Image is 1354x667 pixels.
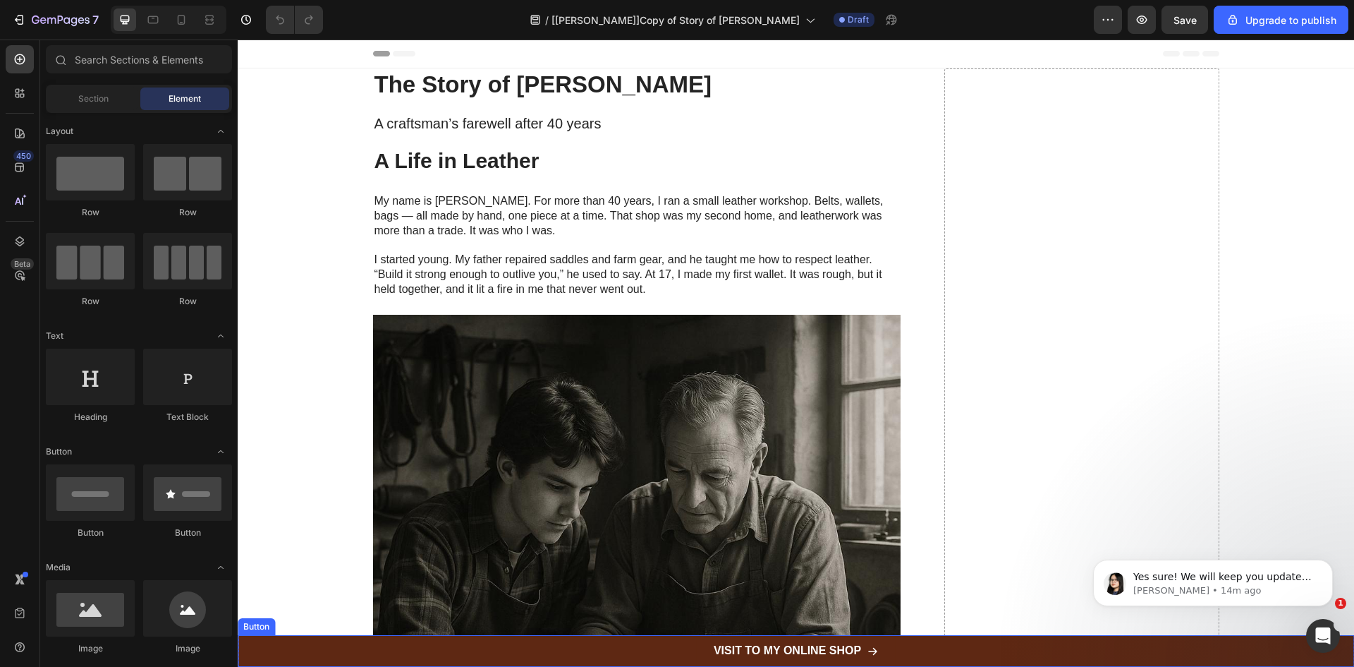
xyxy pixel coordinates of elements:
div: Upgrade to publish [1226,13,1336,28]
div: Heading [46,411,135,423]
span: Toggle open [209,325,232,347]
p: 7 [92,11,99,28]
iframe: Design area [238,40,1354,667]
p: A craftsman’s farewell after 40 years [137,75,661,93]
span: Section [78,92,109,105]
h1: The Story of [PERSON_NAME] [135,29,663,62]
div: Button [46,527,135,539]
span: [[PERSON_NAME]]Copy of Story of [PERSON_NAME] [551,13,800,28]
span: Button [46,445,72,458]
span: Toggle open [209,120,232,143]
span: Toggle open [209,556,232,579]
div: 450 [13,150,34,162]
span: Text [46,330,63,342]
div: Image [143,642,232,655]
strong: VISIT TO MY ONLINE SHOP [476,605,623,617]
a: VISIT TO MY ONLINE SHOP [459,596,657,627]
div: Text Block [143,411,232,423]
span: Save [1173,14,1197,26]
span: Draft [848,13,869,26]
div: Beta [11,258,34,270]
span: Toggle open [209,440,232,463]
span: 1 [1335,598,1346,609]
div: Button [3,581,35,594]
input: Search Sections & Elements [46,45,232,73]
button: 7 [6,6,105,34]
button: Upgrade to publish [1214,6,1348,34]
div: Row [46,206,135,219]
iframe: Intercom live chat [1306,619,1340,653]
div: Button [143,527,232,539]
button: Save [1161,6,1208,34]
div: Undo/Redo [266,6,323,34]
div: Row [46,295,135,308]
span: Layout [46,125,73,138]
p: My name is [PERSON_NAME]. For more than 40 years, I ran a small leather workshop. Belts, wallets,... [137,155,661,198]
div: Row [143,295,232,308]
div: Row [143,206,232,219]
span: Media [46,561,71,574]
iframe: Intercom notifications message [1072,530,1354,629]
p: I started young. My father repaired saddles and farm gear, and he taught me how to respect leathe... [137,213,661,257]
span: Element [169,92,201,105]
span: / [545,13,549,28]
strong: A Life in Leather [137,109,302,133]
div: Image [46,642,135,655]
